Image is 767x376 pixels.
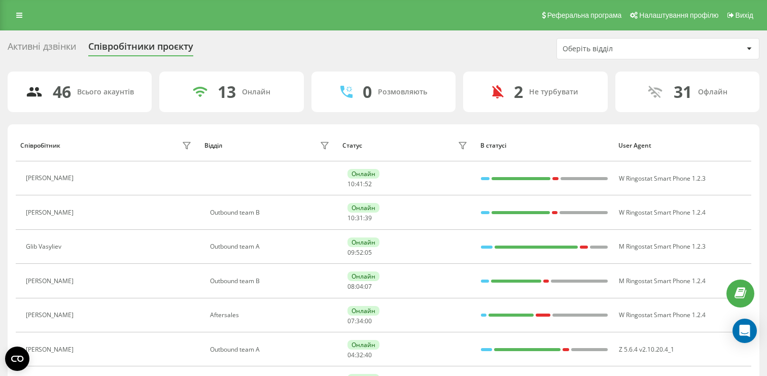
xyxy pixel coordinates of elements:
[26,209,76,216] div: [PERSON_NAME]
[365,214,372,222] span: 39
[5,347,29,371] button: Open CMP widget
[26,175,76,182] div: [PERSON_NAME]
[347,237,379,247] div: Онлайн
[347,318,372,325] div: : :
[674,82,692,101] div: 31
[619,174,706,183] span: W Ringostat Smart Phone 1.2.3
[242,88,270,96] div: Онлайн
[347,248,355,257] span: 09
[26,243,64,250] div: Glib Vasyliev
[347,180,355,188] span: 10
[77,88,134,96] div: Всього акаунтів
[356,180,363,188] span: 41
[378,88,427,96] div: Розмовляють
[347,214,355,222] span: 10
[210,209,332,216] div: Outbound team B
[347,249,372,256] div: : :
[347,203,379,213] div: Онлайн
[210,243,332,250] div: Outbound team A
[347,282,355,291] span: 08
[210,312,332,319] div: Aftersales
[347,169,379,179] div: Онлайн
[8,41,76,57] div: Активні дзвінки
[347,283,372,290] div: : :
[53,82,71,101] div: 46
[356,282,363,291] span: 04
[619,277,706,285] span: M Ringostat Smart Phone 1.2.4
[26,312,76,319] div: [PERSON_NAME]
[347,317,355,325] span: 07
[514,82,523,101] div: 2
[20,142,60,149] div: Співробітник
[204,142,222,149] div: Відділ
[736,11,753,19] span: Вихід
[210,346,332,353] div: Outbound team A
[619,242,706,251] span: M Ringostat Smart Phone 1.2.3
[365,351,372,359] span: 40
[639,11,718,19] span: Налаштування профілю
[356,214,363,222] span: 31
[365,317,372,325] span: 00
[356,317,363,325] span: 34
[363,82,372,101] div: 0
[619,345,674,354] span: Z 5.6.4 v2.10.20.4_1
[347,352,372,359] div: : :
[480,142,609,149] div: В статусі
[210,278,332,285] div: Outbound team B
[356,248,363,257] span: 52
[365,180,372,188] span: 52
[347,181,372,188] div: : :
[529,88,578,96] div: Не турбувати
[26,278,76,285] div: [PERSON_NAME]
[698,88,727,96] div: Офлайн
[342,142,362,149] div: Статус
[356,351,363,359] span: 32
[733,319,757,343] div: Open Intercom Messenger
[365,248,372,257] span: 05
[347,271,379,281] div: Онлайн
[563,45,684,53] div: Оберіть відділ
[347,215,372,222] div: : :
[365,282,372,291] span: 07
[347,340,379,350] div: Онлайн
[619,311,706,319] span: W Ringostat Smart Phone 1.2.4
[218,82,236,101] div: 13
[347,351,355,359] span: 04
[88,41,193,57] div: Співробітники проєкту
[347,306,379,316] div: Онлайн
[619,208,706,217] span: W Ringostat Smart Phone 1.2.4
[618,142,747,149] div: User Agent
[547,11,622,19] span: Реферальна програма
[26,346,76,353] div: [PERSON_NAME]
